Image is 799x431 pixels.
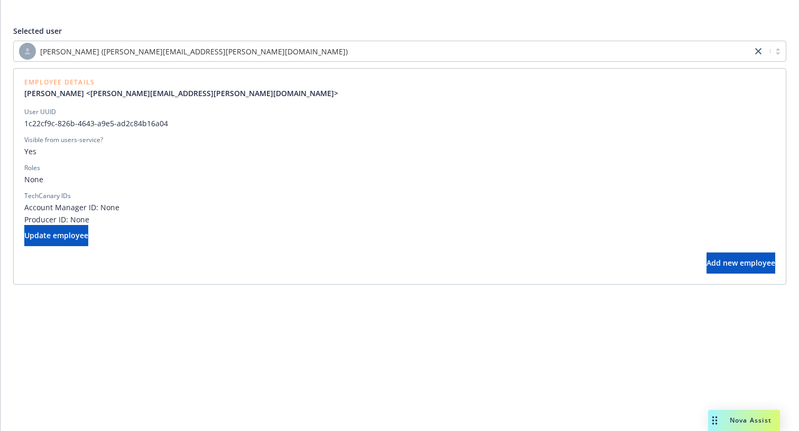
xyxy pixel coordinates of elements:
[40,46,348,57] span: [PERSON_NAME] ([PERSON_NAME][EMAIL_ADDRESS][PERSON_NAME][DOMAIN_NAME])
[24,135,103,145] div: Visible from users-service?
[24,79,347,86] span: Employee Details
[730,416,772,425] span: Nova Assist
[24,118,775,129] span: 1c22cf9c-826b-4643-a9e5-ad2c84b16a04
[24,191,71,201] div: TechCanary IDs
[708,410,780,431] button: Nova Assist
[707,252,775,274] button: Add new employee
[24,202,775,213] span: Account Manager ID: None
[13,26,62,36] span: Selected user
[24,88,347,99] a: [PERSON_NAME] <[PERSON_NAME][EMAIL_ADDRESS][PERSON_NAME][DOMAIN_NAME]>
[24,230,88,240] span: Update employee
[24,146,775,157] span: Yes
[24,225,88,246] button: Update employee
[707,258,775,268] span: Add new employee
[24,163,40,173] div: Roles
[24,174,775,185] span: None
[24,214,775,225] span: Producer ID: None
[24,107,56,117] div: User UUID
[708,410,721,431] div: Drag to move
[19,43,747,60] span: [PERSON_NAME] ([PERSON_NAME][EMAIL_ADDRESS][PERSON_NAME][DOMAIN_NAME])
[752,45,765,58] a: close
